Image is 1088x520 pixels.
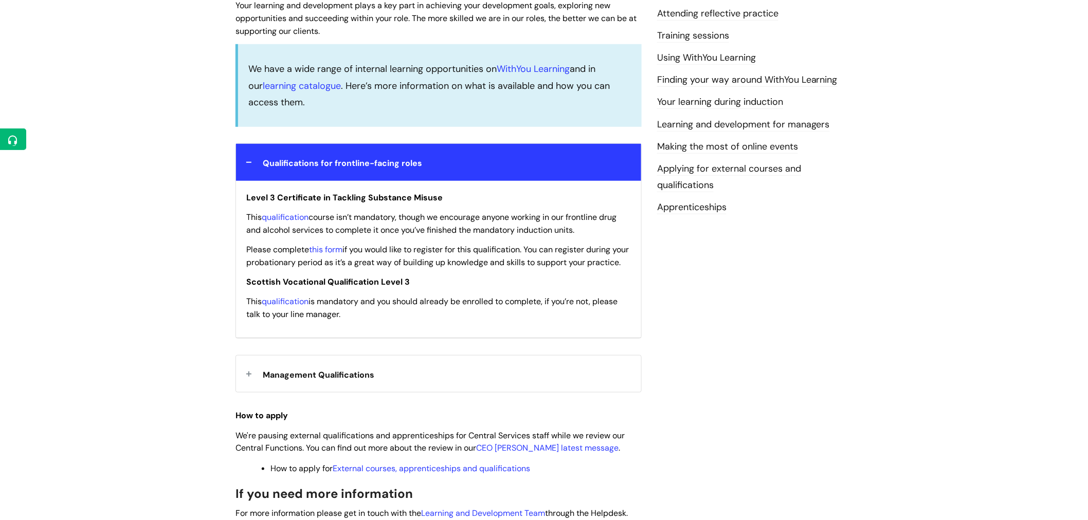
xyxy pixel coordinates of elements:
[333,463,530,474] a: External courses, apprenticeships and qualifications
[657,140,798,154] a: Making the most of online events
[309,244,342,255] a: this form
[263,369,374,380] span: Management Qualifications
[235,410,288,421] strong: How to apply
[263,158,422,169] span: Qualifications for frontline-facing roles
[657,29,729,43] a: Training sessions
[246,244,629,268] span: Please complete if you would like to register for this qualification. You can register during you...
[657,162,801,192] a: Applying for external courses and qualifications
[235,508,628,518] span: For more information please get in touch with the through the Helpdesk.
[246,212,616,235] span: This course isn’t mandatory, though we encourage anyone working in our frontline drug and alcohol...
[246,276,410,287] span: Scottish Vocational Qualification Level 3
[657,201,727,214] a: Apprenticeships
[497,63,570,75] a: WithYou Learning
[248,61,631,110] p: We have a wide range of internal learning opportunities on and in our . Here’s more information o...
[235,430,625,454] span: We're pausing external qualifications and apprenticeships for Central Services staff while we rev...
[262,212,309,222] a: qualification
[657,96,783,109] a: Your learning during induction
[262,296,309,307] a: qualification
[657,51,756,65] a: Using WithYou Learning
[657,73,838,87] a: Finding your way around WithYou Learning
[246,192,443,203] span: Level 3 Certificate in Tackling Substance Misuse
[270,463,530,474] span: How to apply for
[421,508,545,518] a: Learning and Development Team
[246,296,618,320] span: This is mandatory and you should already be enrolled to complete, if you’re not, please talk to y...
[476,442,619,453] a: CEO [PERSON_NAME] latest message
[263,80,341,92] a: learning catalogue
[657,7,778,21] a: Attending reflective practice
[657,118,830,132] a: Learning and development for managers
[235,486,413,502] span: If you need more information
